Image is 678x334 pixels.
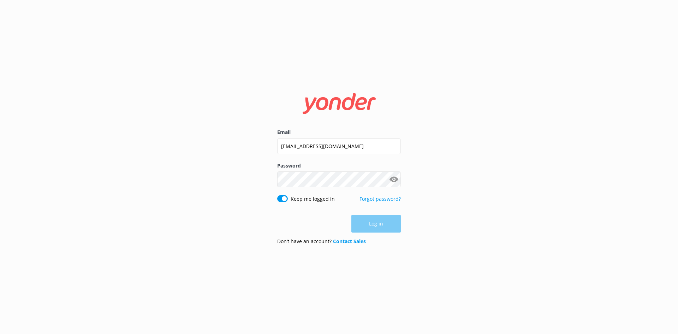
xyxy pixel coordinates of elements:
[291,195,335,203] label: Keep me logged in
[277,128,401,136] label: Email
[333,238,366,245] a: Contact Sales
[359,195,401,202] a: Forgot password?
[387,172,401,187] button: Show password
[277,162,401,170] label: Password
[277,138,401,154] input: user@emailaddress.com
[277,238,366,245] p: Don’t have an account?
